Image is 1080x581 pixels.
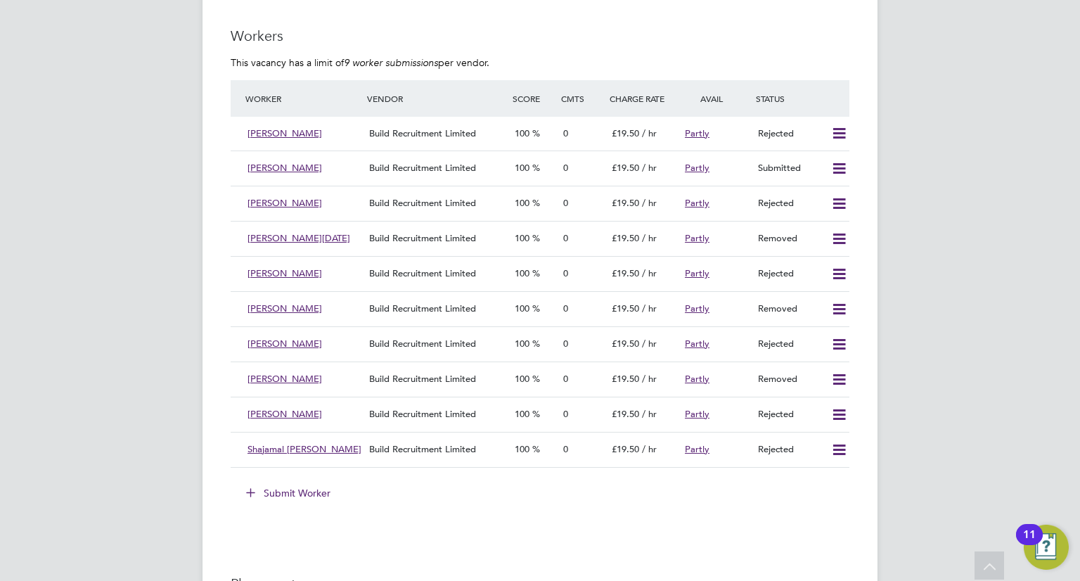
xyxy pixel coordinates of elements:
[369,267,476,279] span: Build Recruitment Limited
[563,302,568,314] span: 0
[247,408,322,420] span: [PERSON_NAME]
[242,86,364,111] div: Worker
[752,192,825,215] div: Rejected
[642,127,657,139] span: / hr
[563,162,568,174] span: 0
[369,338,476,350] span: Build Recruitment Limited
[515,302,529,314] span: 100
[247,197,322,209] span: [PERSON_NAME]
[558,86,606,111] div: Cmts
[563,338,568,350] span: 0
[369,302,476,314] span: Build Recruitment Limited
[752,403,825,426] div: Rejected
[515,338,529,350] span: 100
[752,157,825,180] div: Submitted
[515,162,529,174] span: 100
[685,408,709,420] span: Partly
[612,443,639,455] span: £19.50
[642,338,657,350] span: / hr
[612,267,639,279] span: £19.50
[515,443,529,455] span: 100
[612,232,639,244] span: £19.50
[606,86,679,111] div: Charge Rate
[563,408,568,420] span: 0
[563,373,568,385] span: 0
[369,443,476,455] span: Build Recruitment Limited
[685,232,709,244] span: Partly
[515,373,529,385] span: 100
[231,56,849,69] p: This vacancy has a limit of per vendor.
[642,162,657,174] span: / hr
[369,232,476,244] span: Build Recruitment Limited
[515,197,529,209] span: 100
[642,443,657,455] span: / hr
[247,267,322,279] span: [PERSON_NAME]
[752,122,825,146] div: Rejected
[369,197,476,209] span: Build Recruitment Limited
[685,127,709,139] span: Partly
[642,408,657,420] span: / hr
[247,302,322,314] span: [PERSON_NAME]
[369,373,476,385] span: Build Recruitment Limited
[369,408,476,420] span: Build Recruitment Limited
[685,373,709,385] span: Partly
[752,333,825,356] div: Rejected
[563,127,568,139] span: 0
[612,338,639,350] span: £19.50
[236,482,342,504] button: Submit Worker
[247,338,322,350] span: [PERSON_NAME]
[515,127,529,139] span: 100
[612,373,639,385] span: £19.50
[642,232,657,244] span: / hr
[642,373,657,385] span: / hr
[515,267,529,279] span: 100
[752,227,825,250] div: Removed
[612,162,639,174] span: £19.50
[231,27,849,45] h3: Workers
[642,267,657,279] span: / hr
[247,162,322,174] span: [PERSON_NAME]
[247,373,322,385] span: [PERSON_NAME]
[752,262,825,286] div: Rejected
[1024,525,1069,570] button: Open Resource Center, 11 new notifications
[369,127,476,139] span: Build Recruitment Limited
[752,86,849,111] div: Status
[364,86,509,111] div: Vendor
[563,443,568,455] span: 0
[563,267,568,279] span: 0
[563,197,568,209] span: 0
[247,127,322,139] span: [PERSON_NAME]
[612,197,639,209] span: £19.50
[752,298,825,321] div: Removed
[679,86,752,111] div: Avail
[685,443,709,455] span: Partly
[685,338,709,350] span: Partly
[752,368,825,391] div: Removed
[685,302,709,314] span: Partly
[247,232,350,244] span: [PERSON_NAME][DATE]
[344,56,438,69] em: 9 worker submissions
[612,408,639,420] span: £19.50
[1023,535,1036,553] div: 11
[685,162,709,174] span: Partly
[752,438,825,461] div: Rejected
[515,408,529,420] span: 100
[612,127,639,139] span: £19.50
[563,232,568,244] span: 0
[369,162,476,174] span: Build Recruitment Limited
[247,443,361,455] span: Shajamal [PERSON_NAME]
[685,197,709,209] span: Partly
[612,302,639,314] span: £19.50
[642,302,657,314] span: / hr
[685,267,709,279] span: Partly
[515,232,529,244] span: 100
[642,197,657,209] span: / hr
[509,86,558,111] div: Score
